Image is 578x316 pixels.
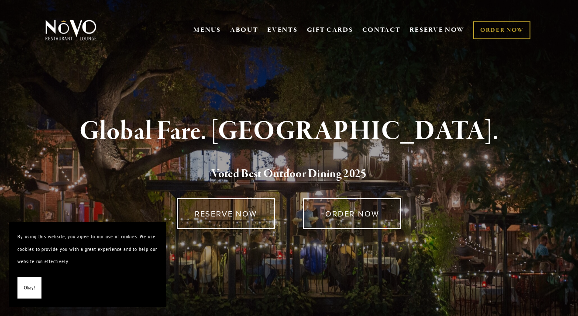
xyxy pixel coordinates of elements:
a: EVENTS [267,26,297,34]
a: GIFT CARDS [307,22,353,38]
span: Okay! [24,282,35,294]
a: ORDER NOW [473,21,530,39]
button: Okay! [17,277,41,299]
h2: 5 [58,165,520,183]
a: RESERVE NOW [409,22,464,38]
a: Voted Best Outdoor Dining 202 [211,166,361,183]
a: RESERVE NOW [177,198,275,229]
a: ORDER NOW [303,198,401,229]
img: Novo Restaurant &amp; Lounge [44,19,98,41]
a: CONTACT [362,22,401,38]
strong: Global Fare. [GEOGRAPHIC_DATA]. [79,115,498,148]
a: ABOUT [230,26,258,34]
section: Cookie banner [9,222,166,307]
p: By using this website, you agree to our use of cookies. We use cookies to provide you with a grea... [17,230,157,268]
a: MENUS [193,26,221,34]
